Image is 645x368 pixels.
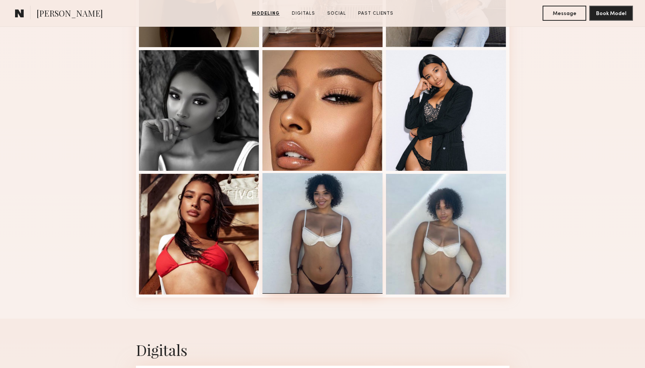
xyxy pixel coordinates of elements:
a: Social [324,10,349,17]
a: Digitals [289,10,318,17]
div: Digitals [136,340,509,360]
span: [PERSON_NAME] [37,8,103,21]
a: Book Model [589,10,633,16]
a: Past Clients [355,10,396,17]
button: Book Model [589,6,633,21]
button: Message [543,6,586,21]
a: Modeling [249,10,283,17]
